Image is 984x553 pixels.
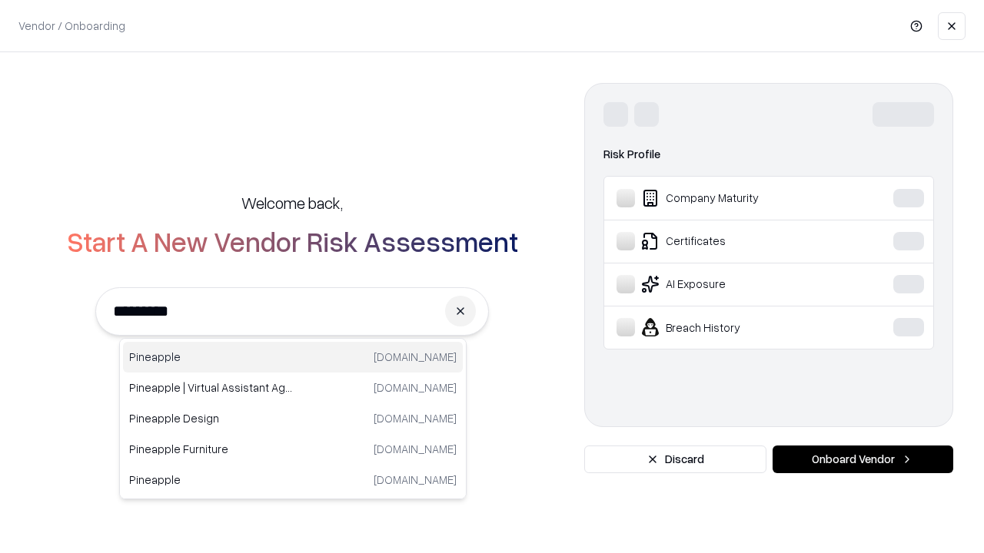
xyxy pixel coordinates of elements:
[241,192,343,214] h5: Welcome back,
[617,232,846,250] div: Certificates
[18,18,125,34] p: Vendor / Onboarding
[119,338,467,499] div: Suggestions
[129,410,293,426] p: Pineapple Design
[374,441,457,457] p: [DOMAIN_NAME]
[129,441,293,457] p: Pineapple Furniture
[129,472,293,488] p: Pineapple
[603,145,934,164] div: Risk Profile
[617,189,846,207] div: Company Maturity
[67,226,518,257] h2: Start A New Vendor Risk Assessment
[374,349,457,365] p: [DOMAIN_NAME]
[617,318,846,336] div: Breach History
[374,379,457,396] p: [DOMAIN_NAME]
[129,349,293,365] p: Pineapple
[584,445,766,473] button: Discard
[374,472,457,488] p: [DOMAIN_NAME]
[374,410,457,426] p: [DOMAIN_NAME]
[129,379,293,396] p: Pineapple | Virtual Assistant Agency
[617,275,846,293] div: AI Exposure
[773,445,953,473] button: Onboard Vendor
